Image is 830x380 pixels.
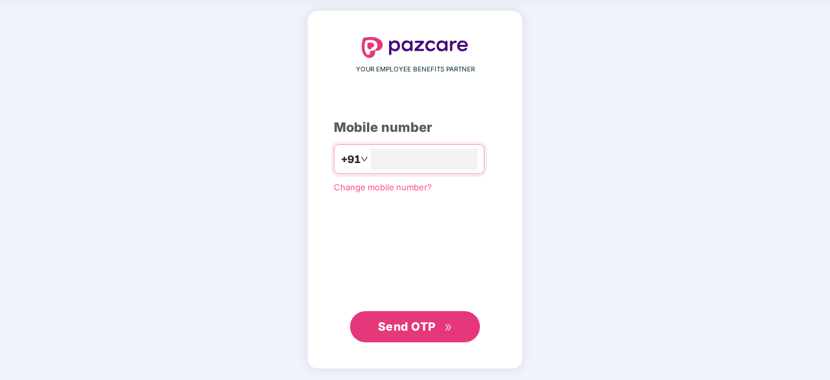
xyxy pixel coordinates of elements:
[341,151,360,168] span: +91
[444,323,453,332] span: double-right
[356,64,475,75] span: YOUR EMPLOYEE BENEFITS PARTNER
[334,118,496,138] div: Mobile number
[360,155,368,163] span: down
[350,311,480,342] button: Send OTPdouble-right
[362,37,468,58] img: logo
[378,320,436,333] span: Send OTP
[334,182,432,192] a: Change mobile number?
